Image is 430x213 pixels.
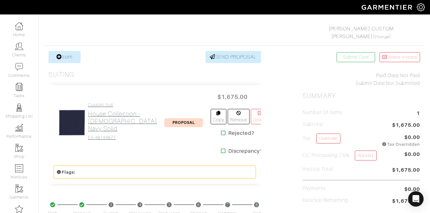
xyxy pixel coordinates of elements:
img: dashboard-icon-dbcd8f5a0b271acd01030246c82b418ddd0df26cd7fceb0bd07c9910d44c42f6.png [15,22,23,30]
a: Change [375,35,389,39]
span: 4 [137,202,143,207]
a: Item [48,51,81,63]
img: companies-icon-14a0f246c7e91f24465de634b560f0151b0cc5c9ce11af5fac52e6d7d6371812.png [15,205,23,213]
h5: Balance Remaining [303,197,348,203]
a: Custom Suit House Collection - [DEMOGRAPHIC_DATA] Navy Solid E5-48144877 [88,102,157,140]
span: PROPOSAL [164,118,203,127]
span: $0.00 [404,151,420,163]
a: Remove [228,109,250,124]
img: orders-icon-0abe47150d42831381b5fb84f609e132dff9fe21cb692f30cb5eec754e2cba89.png [15,164,23,172]
span: $1,675.00 [392,121,420,130]
div: ( ) [305,25,417,40]
span: $1,675.00 [213,90,252,104]
h5: CC Processing 2.9% [303,151,376,160]
strong: Rejected? [228,129,254,137]
div: Open Intercom Messenger [408,191,424,207]
img: graph-8b7af3c665d003b59727f371ae50e7771705bf0c487971e6e97d053d13c5068d.png [15,124,23,132]
span: Submit Date: [355,80,386,86]
img: stylists-icon-eb353228a002819b7ec25b43dbf5f0378dd9e0616d9560372ff212230b889e62.png [15,103,23,111]
h5: Subtotal [303,121,322,127]
div: Tax Overridden [382,141,420,147]
h4: E5-48144877 [88,135,157,140]
h2: House Collection - [DEMOGRAPHIC_DATA] Navy Solid [88,110,157,132]
a: Delete [251,109,269,124]
a: Waived [355,151,376,160]
h3: Suiting [48,71,74,79]
small: Flags: [57,170,75,175]
a: SEND PROPOSAL [206,51,261,63]
span: $0.00 [404,185,420,193]
span: 3 [109,202,114,207]
h5: Number of Items [303,110,342,116]
img: garmentier-logo-header-white-b43fb05a5012e4ada735d5af1a66efaba907eab6374d6393d1fbf88cb4ef424d.png [358,2,417,13]
span: 1 [417,110,420,118]
img: Y8oR725q8Mkp7GioZ1vshyVT [58,109,85,136]
h4: Custom Suit [88,102,157,108]
a: Copy [211,109,226,124]
img: comment-icon-a0a6a9ef722e966f86d9cbdc48e553b5cf19dbc54f86b18d962a5391bc8f6eb6.png [15,63,23,71]
a: Override [316,134,340,143]
h5: Tax [303,134,340,145]
span: 7 [225,202,231,207]
a: Submit Date [337,52,375,62]
a: PROPOSAL [164,119,203,125]
a: Delete Invoice [380,52,420,62]
img: clients-icon-6bae9207a08558b7cb47a8932f037763ab4055f8c8b6bfacd5dc20c3e0201464.png [15,42,23,50]
span: 8 [254,202,259,207]
strong: Discrepancy? [228,147,263,155]
span: $1,675.00 [392,197,420,206]
img: reminder-icon-8004d30b9f0a5d33ae49ab947aed9ed385cf756f9e5892f1edd6e32f2345188e.png [15,83,23,91]
span: Paid Date: [376,73,400,78]
h5: Invoice Total [303,166,333,172]
h5: Payments [303,185,325,192]
img: garments-icon-b7da505a4dc4fd61783c78ac3ca0ef83fa9d6f193b1c9dc38574b1d14d53ca28.png [15,184,23,193]
div: Not Paid Not Submitted [303,72,420,87]
h2: Summary [303,92,420,100]
a: [PERSON_NAME] CUSTOM [329,26,394,32]
span: 6 [196,202,201,207]
a: [PERSON_NAME] [331,34,373,39]
img: garments-icon-b7da505a4dc4fd61783c78ac3ca0ef83fa9d6f193b1c9dc38574b1d14d53ca28.png [15,144,23,152]
span: $1,675.00 [392,166,420,175]
img: gear-icon-white-bd11855cb880d31180b6d7d6211b90ccbf57a29d726f0c71d8c61bd08dd39cc2.png [417,3,425,11]
span: 5 [167,202,172,207]
span: $0.00 [404,134,420,141]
